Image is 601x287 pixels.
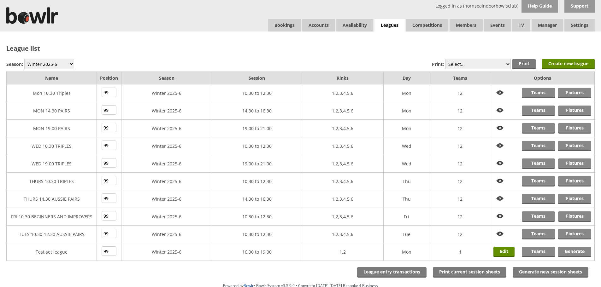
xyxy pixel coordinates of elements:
img: View [493,123,507,133]
td: MON 14.30 PAIRS [7,102,97,120]
td: TUES 10.30-12.30 AUSSIE PAIRS [7,226,97,243]
td: 4 [430,243,490,261]
td: 1,2,3,4,5,6 [302,173,383,190]
td: Winter 2025-6 [121,173,212,190]
td: 1,2,3,4,5,6 [302,120,383,137]
td: WED 19.00 TRIPLES [7,155,97,173]
td: Session [212,72,302,84]
td: 1,2 [302,243,383,261]
span: Members [450,19,483,32]
td: 1,2,3,4,5,6 [302,102,383,120]
td: 10:30 to 12:30 [212,84,302,102]
td: Options [490,72,595,84]
a: Fixtures [558,176,591,187]
td: 14:30 to 16:30 [212,190,302,208]
td: THURS 14.30 AUSSIE PAIRS [7,190,97,208]
td: 10:30 to 12:30 [212,226,302,243]
td: Teams [430,72,490,84]
a: Print current session sheets [433,267,506,278]
a: Teams [522,211,555,222]
td: 12 [430,120,490,137]
a: Fixtures [558,123,591,134]
td: Winter 2025-6 [121,243,212,261]
img: View [493,211,507,221]
td: Mon [383,243,430,261]
td: 1,2,3,4,5,6 [302,155,383,173]
a: Generate [558,247,591,257]
td: Name [7,72,97,84]
a: Create new league [542,59,595,69]
img: View [493,106,507,115]
a: Fixtures [558,229,591,239]
td: 1,2,3,4,5,6 [302,137,383,155]
td: 1,2,3,4,5,6 [302,208,383,226]
a: Teams [522,176,555,187]
td: Day [383,72,430,84]
a: Teams [522,229,555,239]
td: 10:30 to 12:30 [212,208,302,226]
td: THURS 10.30 TRIPLES [7,173,97,190]
td: 10:30 to 12:30 [212,137,302,155]
td: Mon [383,84,430,102]
td: 10:30 to 12:30 [212,173,302,190]
img: View [493,176,507,186]
label: Print: [432,61,444,67]
a: Teams [522,158,555,169]
td: Winter 2025-6 [121,190,212,208]
td: Fri [383,208,430,226]
td: 12 [430,137,490,155]
td: 12 [430,155,490,173]
td: 16:30 to 19:00 [212,243,302,261]
td: 12 [430,226,490,243]
td: 1,2,3,4,5,6 [302,190,383,208]
td: Winter 2025-6 [121,102,212,120]
td: Season [121,72,212,84]
a: Fixtures [558,158,591,169]
h2: League list [6,44,595,53]
span: Settings [564,19,595,32]
td: 12 [430,84,490,102]
td: 19:00 to 21:00 [212,155,302,173]
td: Thu [383,173,430,190]
td: Mon [383,102,430,120]
td: 12 [430,208,490,226]
a: Fixtures [558,141,591,151]
td: Wed [383,155,430,173]
a: Competitions [406,19,448,32]
a: Leagues [374,19,405,32]
td: Position [97,72,121,84]
a: Teams [522,141,555,151]
span: Manager [532,19,563,32]
a: Fixtures [558,106,591,116]
td: Winter 2025-6 [121,120,212,137]
td: Winter 2025-6 [121,208,212,226]
td: Wed [383,137,430,155]
td: Mon 10.30 Triples [7,84,97,102]
td: Mon [383,120,430,137]
a: Fixtures [558,211,591,222]
td: 12 [430,190,490,208]
img: View [493,194,507,204]
a: Generate new session sheets [513,267,588,278]
a: Availability [336,19,373,32]
a: Events [484,19,511,32]
td: WED 10.30 TRIPLES [7,137,97,155]
td: Tue [383,226,430,243]
a: League entry transactions [357,267,427,278]
a: Edit [493,247,515,257]
td: FRI 10.30 BEGINNERS AND IMPROVERS [7,208,97,226]
td: MON 19.00 PAIRS [7,120,97,137]
a: Fixtures [558,194,591,204]
td: Thu [383,190,430,208]
input: Print [512,59,536,69]
a: Teams [522,106,555,116]
td: 19:00 to 21:00 [212,120,302,137]
img: View [493,141,507,151]
td: Rinks [302,72,383,84]
a: Teams [522,88,555,98]
td: Winter 2025-6 [121,226,212,243]
a: Teams [522,247,555,257]
td: 1,2,3,4,5,6 [302,84,383,102]
a: Bookings [268,19,301,32]
td: Winter 2025-6 [121,137,212,155]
